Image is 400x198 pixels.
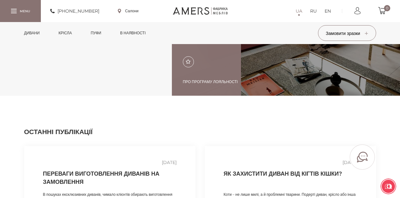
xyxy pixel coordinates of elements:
h2: Як захистити диван від кігтів кішки? [224,170,357,185]
a: [PHONE_NUMBER] [50,7,99,15]
a: EN [325,7,331,15]
a: RU [310,7,317,15]
a: Салони [118,8,139,14]
a: Дивани [19,22,45,44]
a: Пуфи [86,22,106,44]
h2: Переваги виготовлення диванів на замовлення [43,170,177,185]
span: [DATE] [162,159,177,166]
button: Замовити зразки [318,25,376,41]
a: в наявності [115,22,150,44]
span: ПРО ПРОГРАМУ ЛОЯЛЬНОСТІ [183,79,238,85]
a: ПРО ПРОГРАМУ ЛОЯЛЬНОСТІ [172,26,241,96]
span: [DATE] [342,159,357,166]
a: Крісла [54,22,76,44]
a: UA [296,7,302,15]
h2: Останні публікації [24,127,376,137]
span: 0 [384,5,390,11]
span: Замовити зразки [326,31,368,36]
